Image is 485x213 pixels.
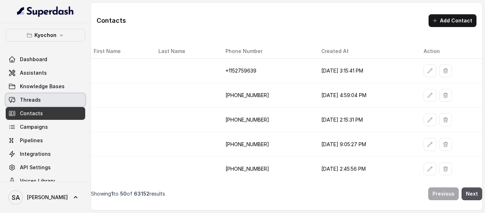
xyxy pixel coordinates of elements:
[462,187,482,200] button: Next
[91,190,165,197] p: Showing to of results
[6,80,85,93] a: Knowledge Bases
[6,121,85,133] a: Campaigns
[220,108,316,132] td: [PHONE_NUMBER]
[6,187,85,207] a: [PERSON_NAME]
[6,94,85,106] a: Threads
[20,177,55,185] span: Voices Library
[6,53,85,66] a: Dashboard
[6,134,85,147] a: Pipelines
[20,150,51,158] span: Integrations
[6,161,85,174] a: API Settings
[153,44,219,59] th: Last Name
[220,83,316,108] td: [PHONE_NUMBER]
[97,15,126,26] h1: Contacts
[316,59,418,83] td: [DATE] 3:15:41 PM
[6,175,85,187] a: Voices Library
[20,164,51,171] span: API Settings
[220,157,316,181] td: [PHONE_NUMBER]
[316,132,418,157] td: [DATE] 9:05:27 PM
[316,44,418,59] th: Created At
[428,187,459,200] button: Previous
[6,29,85,42] button: Kyochon
[429,14,476,27] button: Add Contact
[316,157,418,181] td: [DATE] 2:45:56 PM
[220,59,316,83] td: +1152759639
[34,31,56,39] p: Kyochon
[91,44,153,59] th: First Name
[6,66,85,79] a: Assistants
[20,56,47,63] span: Dashboard
[220,44,316,59] th: Phone Number
[91,183,482,204] nav: Pagination
[20,83,65,90] span: Knowledge Bases
[316,83,418,108] td: [DATE] 4:59:04 PM
[20,137,43,144] span: Pipelines
[111,191,113,197] span: 1
[134,191,149,197] span: 63152
[27,194,68,201] span: [PERSON_NAME]
[6,148,85,160] a: Integrations
[20,69,47,76] span: Assistants
[20,96,41,103] span: Threads
[120,191,127,197] span: 50
[6,107,85,120] a: Contacts
[220,132,316,157] td: [PHONE_NUMBER]
[17,6,74,17] img: light.svg
[20,123,48,131] span: Campaigns
[316,108,418,132] td: [DATE] 2:15:31 PM
[12,194,20,201] text: SA
[418,44,482,59] th: Action
[20,110,43,117] span: Contacts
